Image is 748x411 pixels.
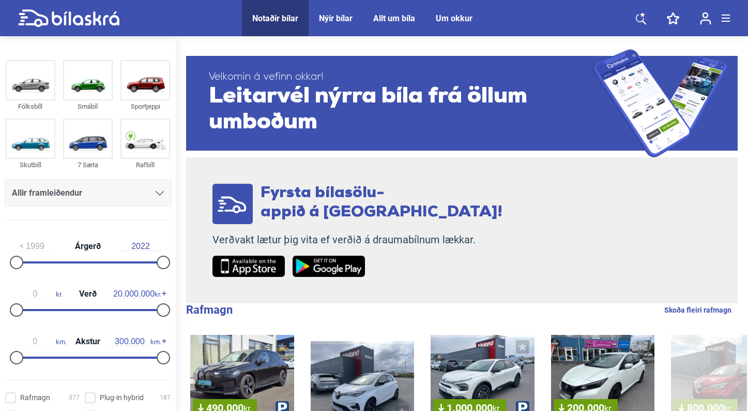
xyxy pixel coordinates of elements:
[212,233,502,246] p: Verðvakt lætur þig vita ef verðið á draumabílnum lækkar.
[14,337,67,346] span: km.
[6,100,55,112] div: Fólksbíll
[261,185,502,221] span: Fyrsta bílasölu- appið á [GEOGRAPHIC_DATA]!
[120,159,170,171] div: Rafbíll
[69,392,80,403] span: 377
[73,337,103,346] span: Akstur
[186,303,233,316] b: Rafmagn
[109,337,161,346] span: km.
[436,13,472,23] a: Um okkur
[700,12,711,25] img: user-login.svg
[120,100,170,112] div: Sportjeppi
[373,13,415,23] a: Allt um bíla
[6,159,55,171] div: Skutbíll
[63,100,113,112] div: Smábíl
[209,84,593,136] span: Leitarvél nýrra bíla frá öllum umboðum
[12,186,82,200] span: Allir framleiðendur
[72,242,103,251] span: Árgerð
[77,290,99,298] span: Verð
[20,392,50,403] span: Rafmagn
[209,71,593,84] span: Velkomin á vefinn okkar!
[113,289,161,299] span: kr.
[664,303,731,317] a: Skoða fleiri rafmagn
[63,159,113,171] div: 7 Sæta
[100,392,144,403] span: Plug-in hybrid
[252,13,298,23] a: Notaðir bílar
[186,49,738,157] a: Velkomin á vefinn okkar!Leitarvél nýrra bíla frá öllum umboðum
[160,392,171,403] span: 187
[319,13,353,23] a: Nýir bílar
[14,289,63,299] span: kr.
